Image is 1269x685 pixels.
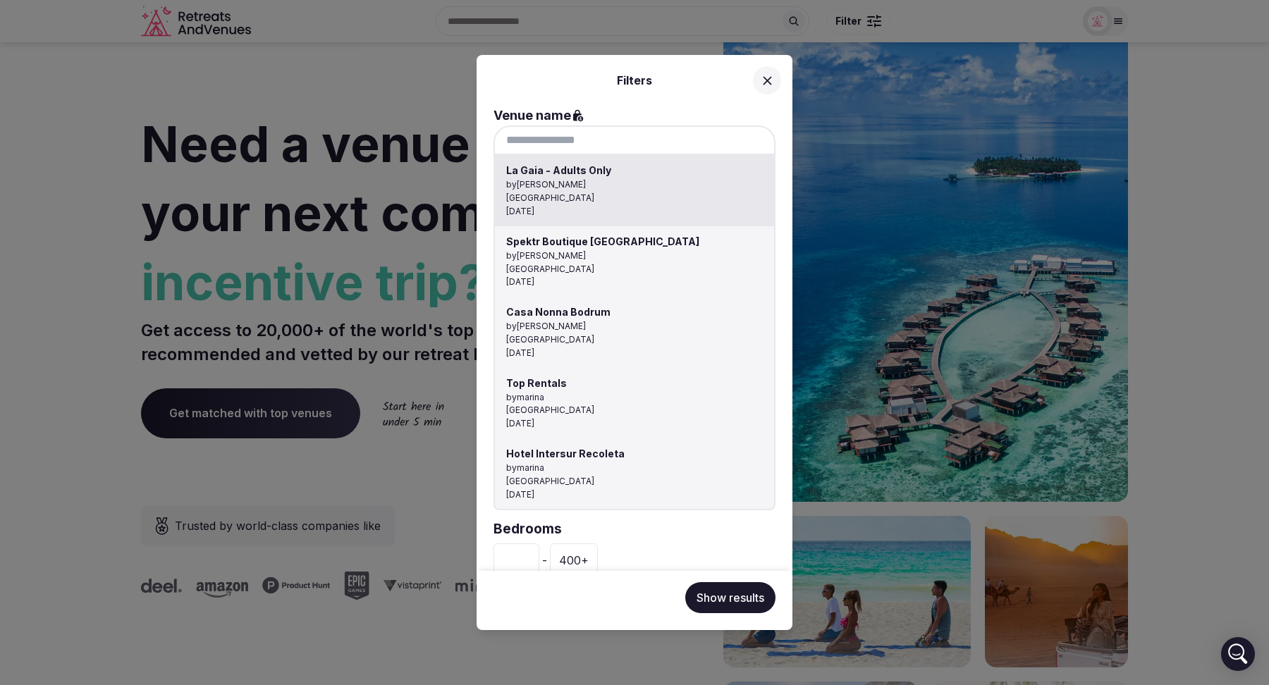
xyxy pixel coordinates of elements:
[506,264,763,276] span: [GEOGRAPHIC_DATA]
[1221,637,1255,671] div: Open Intercom Messenger
[506,276,763,288] span: [DATE]
[506,392,763,404] span: by marina
[506,250,763,262] span: by [PERSON_NAME]
[506,405,763,416] span: [GEOGRAPHIC_DATA]
[506,377,567,389] strong: Top Rentals
[506,235,699,247] strong: Spektr Boutique [GEOGRAPHIC_DATA]
[506,334,763,346] span: [GEOGRAPHIC_DATA]
[506,489,763,501] span: [DATE]
[506,448,625,459] strong: Hotel Intersur Recoleta
[506,462,763,474] span: by marina
[506,179,763,191] span: by [PERSON_NAME]
[506,206,763,218] span: [DATE]
[506,306,611,318] strong: Casa Nonna Bodrum
[506,164,611,176] strong: La Gaia - Adults Only
[506,192,763,204] span: [GEOGRAPHIC_DATA]
[506,476,763,488] span: [GEOGRAPHIC_DATA]
[506,418,763,430] span: [DATE]
[506,321,763,333] span: by [PERSON_NAME]
[506,347,763,359] span: [DATE]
